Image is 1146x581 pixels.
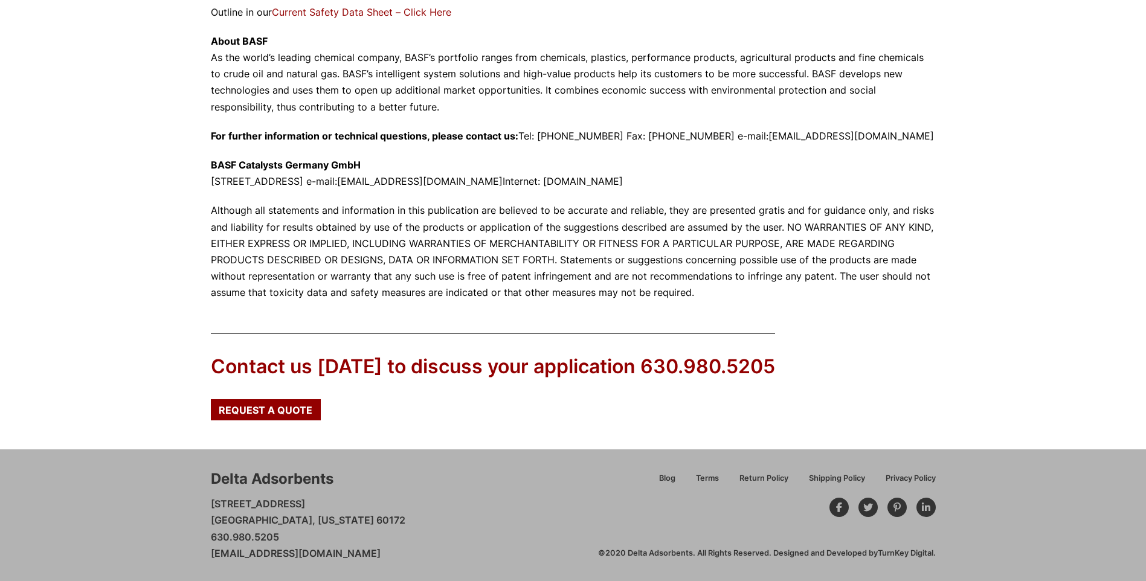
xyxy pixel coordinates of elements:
a: TurnKey Digital [878,548,933,557]
span: Shipping Policy [809,475,865,483]
div: Delta Adsorbents [211,469,333,489]
span: Return Policy [739,475,788,483]
a: Terms [686,472,729,493]
a: Current Safety Data Sheet – Click Here [272,6,451,18]
strong: About BASF [211,35,268,47]
strong: BASF Catalysts Germany GmbH [211,159,361,171]
p: As the world’s leading chemical company, BASF’s portfolio ranges from chemicals, plastics, perfor... [211,33,936,115]
strong: For further information or technical questions, please contact us: [211,130,518,142]
span: Request a Quote [219,405,312,415]
a: Privacy Policy [875,472,936,493]
p: Tel: [PHONE_NUMBER] Fax: [PHONE_NUMBER] e-mail: [EMAIL_ADDRESS][DOMAIN_NAME] [211,128,936,144]
span: Blog [659,475,675,483]
a: Request a Quote [211,399,321,420]
a: [EMAIL_ADDRESS][DOMAIN_NAME] [211,547,381,559]
a: Shipping Policy [799,472,875,493]
div: ©2020 Delta Adsorbents. All Rights Reserved. Designed and Developed by . [598,548,936,559]
a: Return Policy [729,472,799,493]
p: Although all statements and information in this publication are believed to be accurate and relia... [211,202,936,301]
p: [STREET_ADDRESS] [GEOGRAPHIC_DATA], [US_STATE] 60172 630.980.5205 [211,496,405,562]
div: Contact us [DATE] to discuss your application 630.980.5205 [211,353,775,380]
span: Terms [696,475,719,483]
span: Privacy Policy [886,475,936,483]
a: Blog [649,472,686,493]
p: [STREET_ADDRESS] e-mail: [EMAIL_ADDRESS][DOMAIN_NAME] Internet: [DOMAIN_NAME] [211,157,936,190]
